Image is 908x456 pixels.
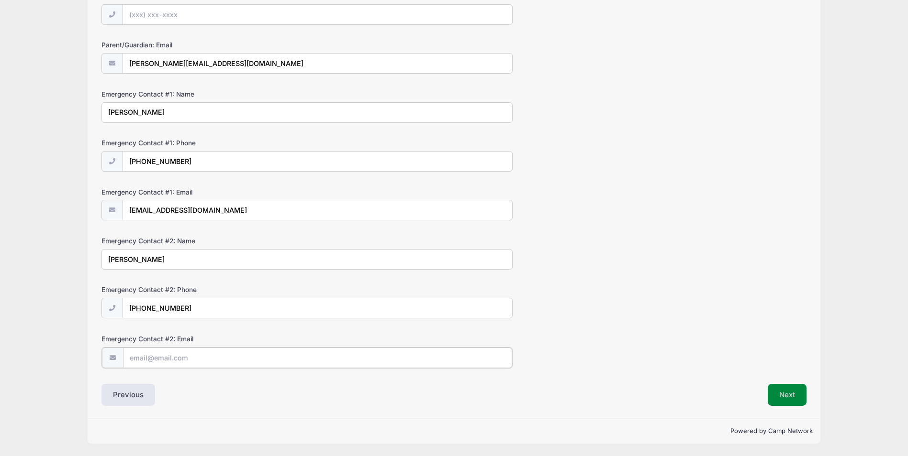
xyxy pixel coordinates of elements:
[123,200,513,220] input: email@email.com
[123,4,513,25] input: (xxx) xxx-xxxx
[101,236,336,246] label: Emergency Contact #2: Name
[101,334,336,344] label: Emergency Contact #2: Email
[123,53,513,74] input: email@email.com
[101,40,336,50] label: Parent/Guardian: Email
[101,187,336,197] label: Emergency Contact #1: Email
[123,151,513,172] input: (xxx) xxx-xxxx
[95,426,812,436] p: Powered by Camp Network
[101,384,155,406] button: Previous
[101,138,336,148] label: Emergency Contact #1: Phone
[123,347,513,368] input: email@email.com
[768,384,807,406] button: Next
[101,89,336,99] label: Emergency Contact #1: Name
[123,298,513,318] input: (xxx) xxx-xxxx
[101,285,336,294] label: Emergency Contact #2: Phone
